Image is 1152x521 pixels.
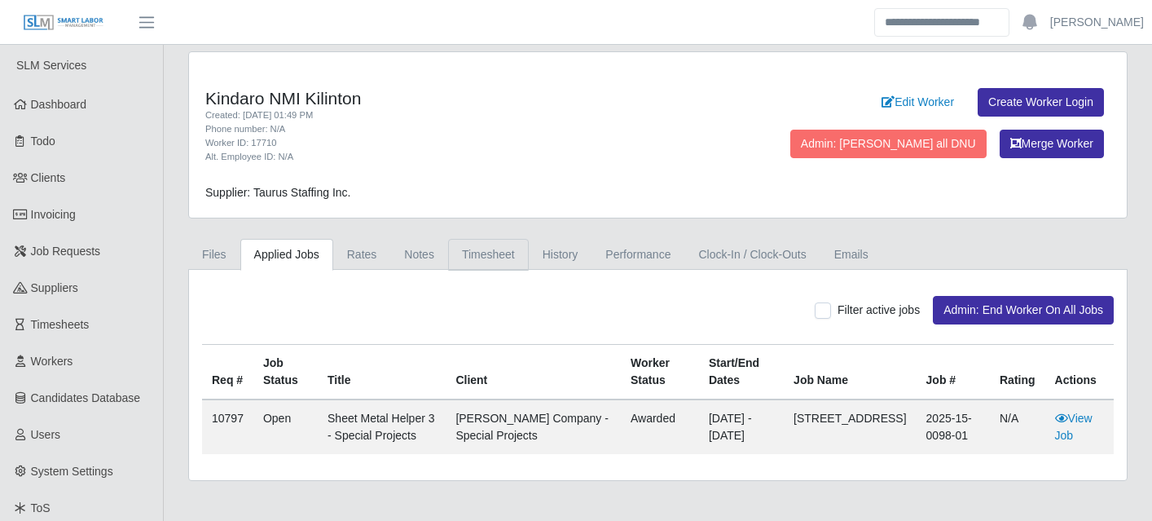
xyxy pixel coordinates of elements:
h4: Kindaro NMI Kilinton [205,88,723,108]
span: Clients [31,171,66,184]
div: Alt. Employee ID: N/A [205,150,723,164]
a: Timesheet [448,239,529,271]
a: Files [188,239,240,271]
span: Job Requests [31,245,101,258]
td: [DATE] - [DATE] [699,400,784,454]
span: Candidates Database [31,391,141,404]
button: Admin: [PERSON_NAME] all DNU [790,130,987,158]
td: awarded [621,400,699,454]
td: [STREET_ADDRESS] [784,400,916,454]
span: Supplier: Taurus Staffing Inc. [205,186,350,199]
img: SLM Logo [23,14,104,32]
td: N/A [990,400,1045,454]
a: History [529,239,592,271]
div: Created: [DATE] 01:49 PM [205,108,723,122]
a: Performance [591,239,684,271]
span: Workers [31,355,73,368]
div: Phone number: N/A [205,122,723,136]
td: [PERSON_NAME] Company - Special Projects [446,400,621,454]
a: Applied Jobs [240,239,333,271]
td: Open [253,400,318,454]
input: Search [874,8,1009,37]
td: 10797 [202,400,253,454]
th: Job # [917,345,990,400]
a: Emails [820,239,882,271]
th: Job Status [253,345,318,400]
span: Timesheets [31,318,90,331]
button: Admin: End Worker On All Jobs [933,296,1114,325]
span: System Settings [31,465,113,478]
a: [PERSON_NAME] [1050,14,1144,31]
th: Job Name [784,345,916,400]
span: Todo [31,135,55,148]
th: Client [446,345,621,400]
th: Actions [1045,345,1114,400]
a: Edit Worker [871,88,965,117]
div: Worker ID: 17710 [205,136,723,150]
th: Title [318,345,446,400]
span: SLM Services [16,59,86,72]
th: Worker Status [621,345,699,400]
span: Filter active jobs [838,303,920,316]
a: View Job [1055,412,1093,442]
span: Users [31,428,61,441]
td: 2025-15-0098-01 [917,400,990,454]
a: Create Worker Login [978,88,1104,117]
th: Rating [990,345,1045,400]
th: Start/End Dates [699,345,784,400]
span: Suppliers [31,281,78,294]
span: Dashboard [31,98,87,111]
a: Clock-In / Clock-Outs [684,239,820,271]
button: Merge Worker [1000,130,1104,158]
a: Notes [390,239,448,271]
span: Invoicing [31,208,76,221]
a: Rates [333,239,391,271]
td: Sheet Metal Helper 3 - Special Projects [318,400,446,454]
span: ToS [31,501,51,514]
th: Req # [202,345,253,400]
